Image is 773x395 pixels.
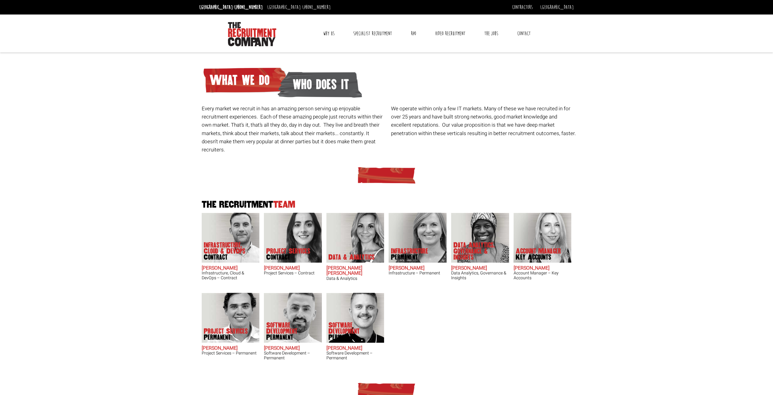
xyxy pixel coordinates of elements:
p: Software Development [329,322,377,340]
span: Permanent [204,334,248,340]
img: The Recruitment Company [228,22,276,46]
span: Contract [204,254,252,260]
a: Why Us [319,26,339,41]
a: [PHONE_NUMBER] [302,4,331,11]
h3: Account Manager – Key Accounts [514,271,572,280]
p: Data & Analytics [329,254,375,260]
p: Infrastructure [391,248,428,260]
span: Contract [266,254,310,260]
span: Permanent [329,334,377,340]
h3: Project Services – Permanent [202,351,260,355]
img: Anna-Maria Julie does Data & Analytics [326,213,384,263]
p: Infrastructure, Cloud & DevOps [204,242,252,260]
a: Contractors [512,4,533,11]
h3: Infrastructure, Cloud & DevOps – Contract [202,271,260,280]
h2: [PERSON_NAME] [264,266,322,271]
img: Claire Sheerin does Project Services Contract [264,213,322,263]
img: Sam McKay does Project Services Permanent [201,293,259,343]
img: Amanda Evans's Our Infrastructure Permanent [389,213,447,263]
span: . [575,130,576,137]
span: Permanent [391,254,428,260]
p: We operate within only a few IT markets. Many of these we have recruited in for over 25 years and... [391,105,576,138]
a: Specialist Recruitment [349,26,396,41]
img: Sam Williamson does Software Development Permanent [326,293,384,343]
h2: The Recruitment [199,200,574,209]
span: Key Accounts [516,254,561,260]
p: Software Development [266,322,315,340]
h2: [PERSON_NAME] [264,346,322,351]
a: Video Recruitment [431,26,470,41]
h3: Infrastructure – Permanent [389,271,447,275]
a: RPO [406,26,421,41]
p: Project Services [266,248,310,260]
li: [GEOGRAPHIC_DATA]: [198,2,264,12]
h2: [PERSON_NAME] [326,346,384,351]
h2: [PERSON_NAME] [389,266,447,271]
h3: Project Services – Contract [264,271,322,275]
a: The Jobs [480,26,503,41]
h2: [PERSON_NAME] [202,346,260,351]
img: Frankie Gaffney's our Account Manager Key Accounts [513,213,571,263]
span: Permanent [266,334,315,340]
h2: [PERSON_NAME] [514,266,572,271]
img: Liam Cox does Software Development Permanent [264,293,322,343]
p: Project Services [204,328,248,340]
span: Team [273,199,295,209]
h3: Software Development – Permanent [264,351,322,360]
p: Data Analytics, Governance & Insights [454,242,502,260]
a: Contact [513,26,535,41]
h2: [PERSON_NAME] [PERSON_NAME] [326,266,384,276]
a: [PHONE_NUMBER] [234,4,263,11]
h3: Data & Analytics [326,276,384,281]
h2: [PERSON_NAME] [451,266,509,271]
p: Every market we recruit in has an amazing person serving up enjoyable recruitment experiences. Ea... [202,105,387,154]
img: Chipo Riva does Data Analytics, Governance & Insights [451,213,509,263]
h2: [PERSON_NAME] [202,266,260,271]
p: Account Manager [516,248,561,260]
li: [GEOGRAPHIC_DATA]: [266,2,332,12]
a: [GEOGRAPHIC_DATA] [540,4,574,11]
h3: Data Analytics, Governance & Insights [451,271,509,280]
img: Adam Eshet does Infrastructure, Cloud & DevOps Contract [201,213,259,263]
h3: Software Development – Permanent [326,351,384,360]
